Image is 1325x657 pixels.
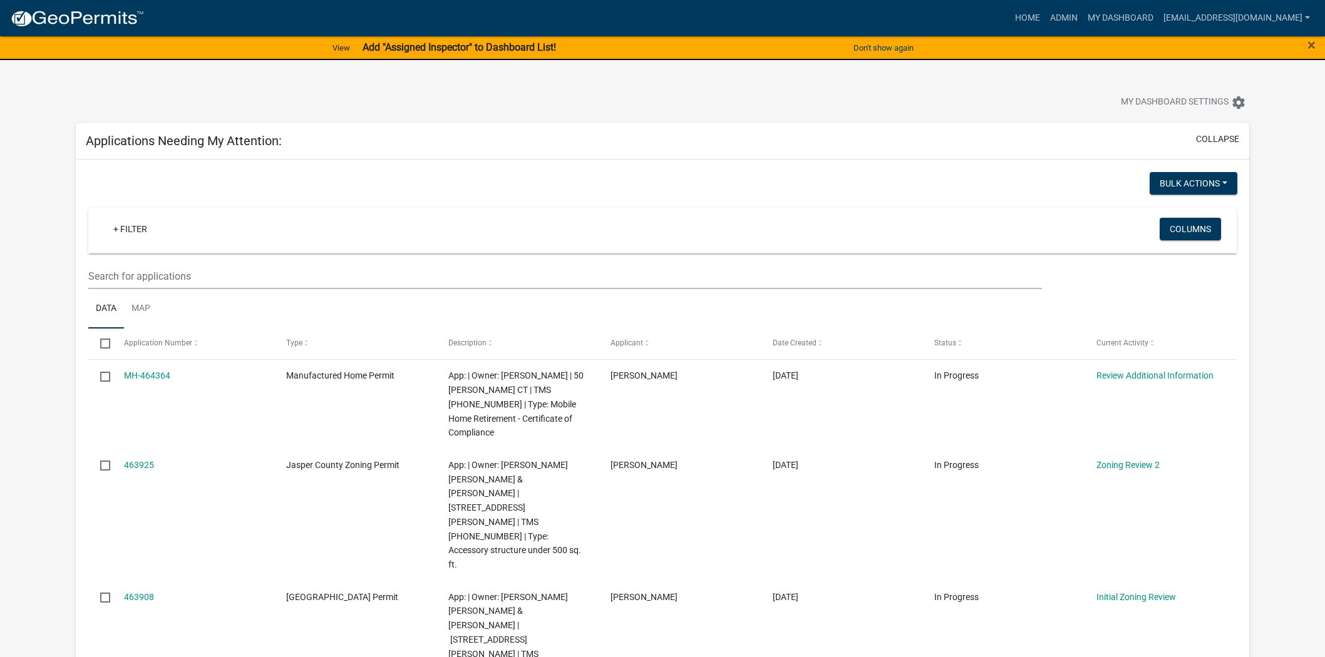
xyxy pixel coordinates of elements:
datatable-header-cell: Applicant [599,328,761,359]
a: Admin [1045,6,1083,30]
datatable-header-cell: Description [436,328,599,359]
span: Sue D'Agostino [611,370,678,380]
button: My Dashboard Settingssettings [1111,90,1256,115]
span: Jasper County Building Permit [286,592,398,602]
a: Zoning Review 2 [1096,460,1160,470]
i: settings [1231,95,1246,110]
a: Home [1010,6,1045,30]
a: 463908 [124,592,154,602]
span: Jasper County Zoning Permit [286,460,400,470]
span: Description [448,339,487,347]
datatable-header-cell: Status [922,328,1085,359]
a: Map [124,289,158,329]
span: Current Activity [1096,339,1148,347]
span: In Progress [934,592,979,602]
span: In Progress [934,460,979,470]
a: MH-464364 [124,370,170,380]
a: Review Additional Information [1096,370,1214,380]
a: Data [88,289,124,329]
span: Genrry García aguado [611,592,678,602]
span: 08/14/2025 [773,460,798,470]
button: collapse [1196,133,1239,146]
span: App: | Owner: HILTON NATHANIEL III | 50 LACY LOVE CT | TMS 085-00-06-053 | Type: Mobile Home Reti... [448,370,584,437]
span: Manufactured Home Permit [286,370,394,380]
strong: Add "Assigned Inspector" to Dashboard List! [363,41,556,53]
datatable-header-cell: Application Number [112,328,274,359]
datatable-header-cell: Current Activity [1085,328,1247,359]
span: Type [286,339,302,347]
span: My Dashboard Settings [1121,95,1229,110]
button: Close [1307,38,1316,53]
button: Bulk Actions [1150,172,1237,195]
span: Application Number [124,339,192,347]
datatable-header-cell: Date Created [760,328,922,359]
button: Columns [1160,218,1221,240]
a: 463925 [124,460,154,470]
span: App: | Owner: AGUADO GENRRY GARCIA & LIZETH | 405 SLATER OAKS RD | TMS 059-02-00-021 | Type: Acce... [448,460,581,569]
span: Date Created [773,339,817,347]
a: View [327,38,355,58]
button: Don't show again [848,38,919,58]
a: + Filter [103,218,157,240]
a: My Dashboard [1083,6,1158,30]
span: Status [934,339,956,347]
h5: Applications Needing My Attention: [86,133,282,148]
datatable-header-cell: Select [88,328,112,359]
span: 08/14/2025 [773,592,798,602]
span: In Progress [934,370,979,380]
a: Initial Zoning Review [1096,592,1176,602]
a: [EMAIL_ADDRESS][DOMAIN_NAME] [1158,6,1315,30]
span: 08/15/2025 [773,370,798,380]
span: × [1307,36,1316,54]
datatable-header-cell: Type [274,328,436,359]
span: Genrry García aguado [611,460,678,470]
input: Search for applications [88,263,1043,289]
span: Applicant [611,339,643,347]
